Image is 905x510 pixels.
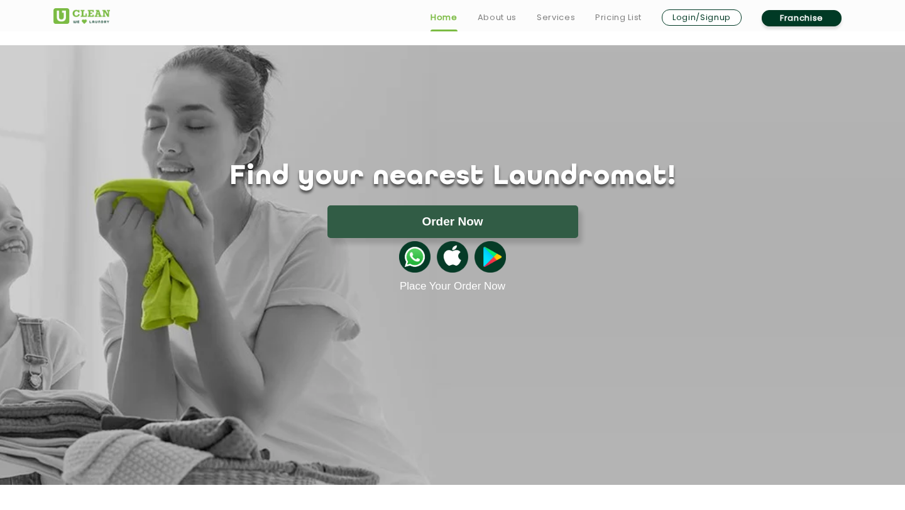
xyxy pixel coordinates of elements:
[474,241,506,273] img: playstoreicon.png
[400,280,505,293] a: Place Your Order Now
[399,241,431,273] img: whatsappicon.png
[44,161,861,193] h1: Find your nearest Laundromat!
[537,10,575,25] a: Services
[431,10,458,25] a: Home
[595,10,642,25] a: Pricing List
[437,241,468,273] img: apple-icon.png
[327,205,578,238] button: Order Now
[762,10,842,26] a: Franchise
[53,8,110,24] img: UClean Laundry and Dry Cleaning
[478,10,517,25] a: About us
[662,9,742,26] a: Login/Signup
